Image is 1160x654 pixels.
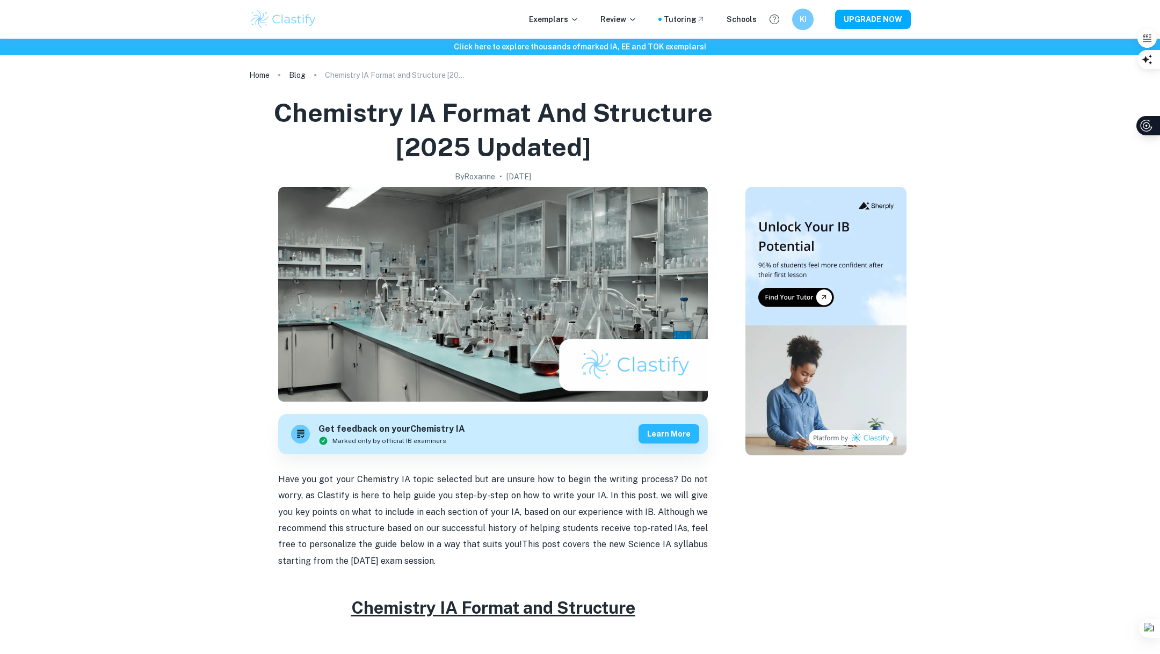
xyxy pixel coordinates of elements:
[506,171,531,183] h2: [DATE]
[792,9,814,30] button: KI
[249,68,270,83] a: Home
[249,9,317,30] img: Clastify logo
[499,171,502,183] p: •
[639,424,699,444] button: Learn more
[745,187,907,455] img: Thumbnail
[797,13,809,25] h6: KI
[332,436,446,446] span: Marked only by official IB examiners
[253,96,733,164] h1: Chemistry IA Format and Structure [2025 updated]
[835,10,911,29] button: UPGRADE NOW
[278,414,708,454] a: Get feedback on yourChemistry IAMarked only by official IB examinersLearn more
[278,539,710,565] span: This post covers the new Science IA syllabus starting from the [DATE] exam session.
[455,171,495,183] h2: By Roxanne
[289,68,306,83] a: Blog
[351,598,635,617] u: Chemistry IA Format and Structure
[727,13,757,25] a: Schools
[529,13,579,25] p: Exemplars
[664,13,705,25] a: Tutoring
[765,10,784,28] button: Help and Feedback
[2,41,1158,53] h6: Click here to explore thousands of marked IA, EE and TOK exemplars !
[318,423,465,436] h6: Get feedback on your Chemistry IA
[278,471,708,569] p: Have you got your Chemistry IA topic selected but are unsure how to begin the writing process? Do...
[325,69,465,81] p: Chemistry IA Format and Structure [2025 updated]
[600,13,637,25] p: Review
[278,187,708,402] img: Chemistry IA Format and Structure [2025 updated] cover image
